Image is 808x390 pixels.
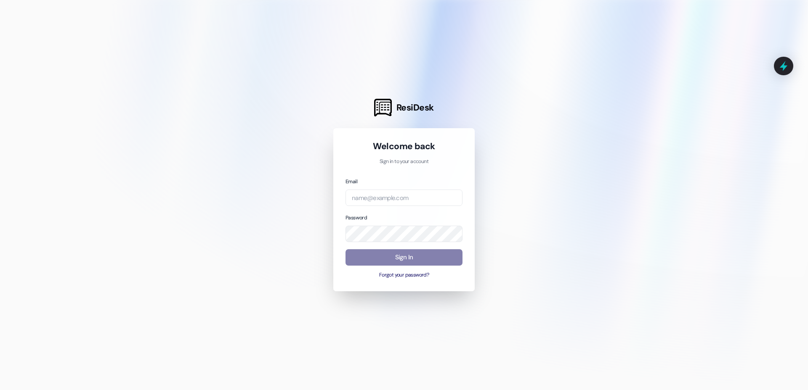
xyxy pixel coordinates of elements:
label: Email [346,178,357,185]
input: name@example.com [346,190,462,206]
label: Password [346,214,367,221]
button: Sign In [346,249,462,266]
img: ResiDesk Logo [374,99,392,116]
span: ResiDesk [396,102,434,113]
p: Sign in to your account [346,158,462,166]
h1: Welcome back [346,140,462,152]
button: Forgot your password? [346,271,462,279]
